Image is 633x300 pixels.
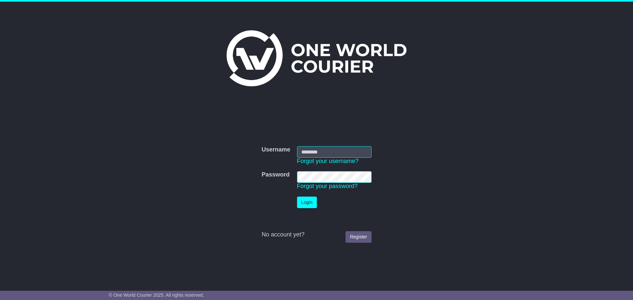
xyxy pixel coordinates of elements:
label: Password [261,171,289,178]
label: Username [261,146,290,153]
a: Forgot your password? [297,183,358,189]
a: Forgot your username? [297,158,359,164]
div: No account yet? [261,231,371,238]
img: One World [226,30,407,86]
a: Register [346,231,371,243]
span: © One World Courier 2025. All rights reserved. [109,292,204,298]
button: Login [297,197,317,208]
